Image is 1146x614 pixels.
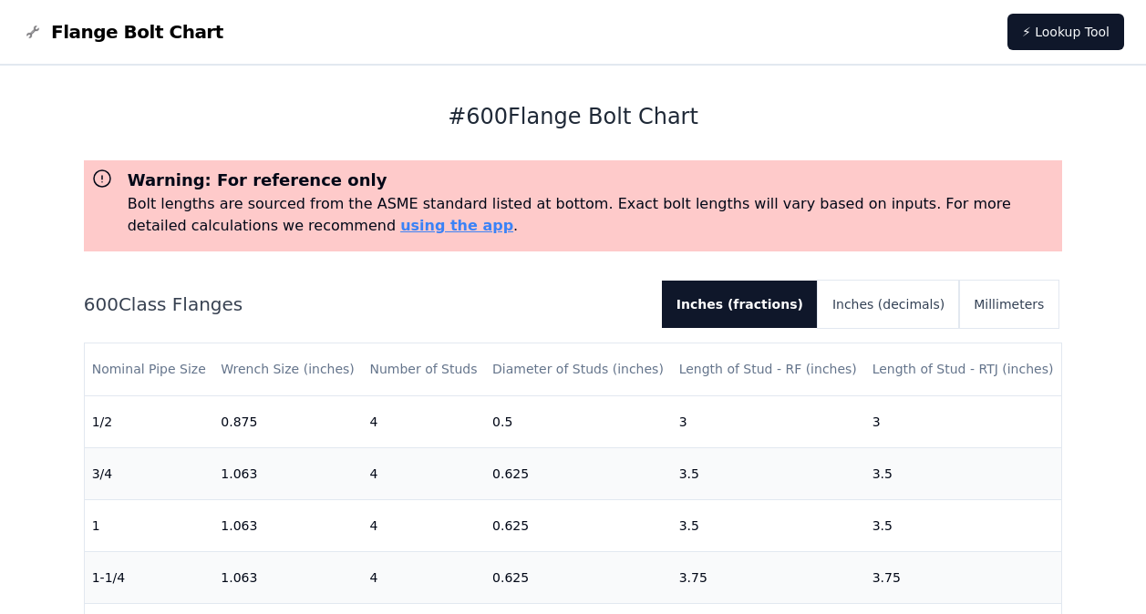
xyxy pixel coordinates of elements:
h2: 600 Class Flanges [84,292,647,317]
td: 1 [85,499,214,551]
td: 0.875 [213,395,362,447]
th: Length of Stud - RTJ (inches) [865,343,1062,395]
td: 0.625 [485,499,672,551]
a: Flange Bolt Chart LogoFlange Bolt Chart [22,19,223,45]
td: 0.5 [485,395,672,447]
button: Inches (fractions) [662,281,818,328]
td: 0.625 [485,551,672,603]
span: Flange Bolt Chart [51,19,223,45]
td: 3 [672,395,865,447]
td: 4 [362,447,485,499]
td: 1.063 [213,499,362,551]
td: 3.75 [865,551,1062,603]
th: Wrench Size (inches) [213,343,362,395]
th: Diameter of Studs (inches) [485,343,672,395]
td: 3.5 [672,447,865,499]
a: using the app [400,217,513,234]
td: 3.5 [865,499,1062,551]
td: 3.75 [672,551,865,603]
button: Inches (decimals) [818,281,959,328]
td: 4 [362,499,485,551]
p: Bolt lengths are sourced from the ASME standard listed at bottom. Exact bolt lengths will vary ba... [128,193,1056,237]
td: 4 [362,395,485,447]
td: 1/2 [85,395,214,447]
td: 3/4 [85,447,214,499]
td: 4 [362,551,485,603]
h1: # 600 Flange Bolt Chart [84,102,1063,131]
img: Flange Bolt Chart Logo [22,21,44,43]
th: Nominal Pipe Size [85,343,214,395]
th: Number of Studs [362,343,485,395]
td: 3.5 [672,499,865,551]
td: 1-1/4 [85,551,214,603]
button: Millimeters [959,281,1058,328]
td: 1.063 [213,551,362,603]
td: 3.5 [865,447,1062,499]
td: 1.063 [213,447,362,499]
th: Length of Stud - RF (inches) [672,343,865,395]
a: ⚡ Lookup Tool [1007,14,1124,50]
h3: Warning: For reference only [128,168,1056,193]
td: 0.625 [485,447,672,499]
td: 3 [865,395,1062,447]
